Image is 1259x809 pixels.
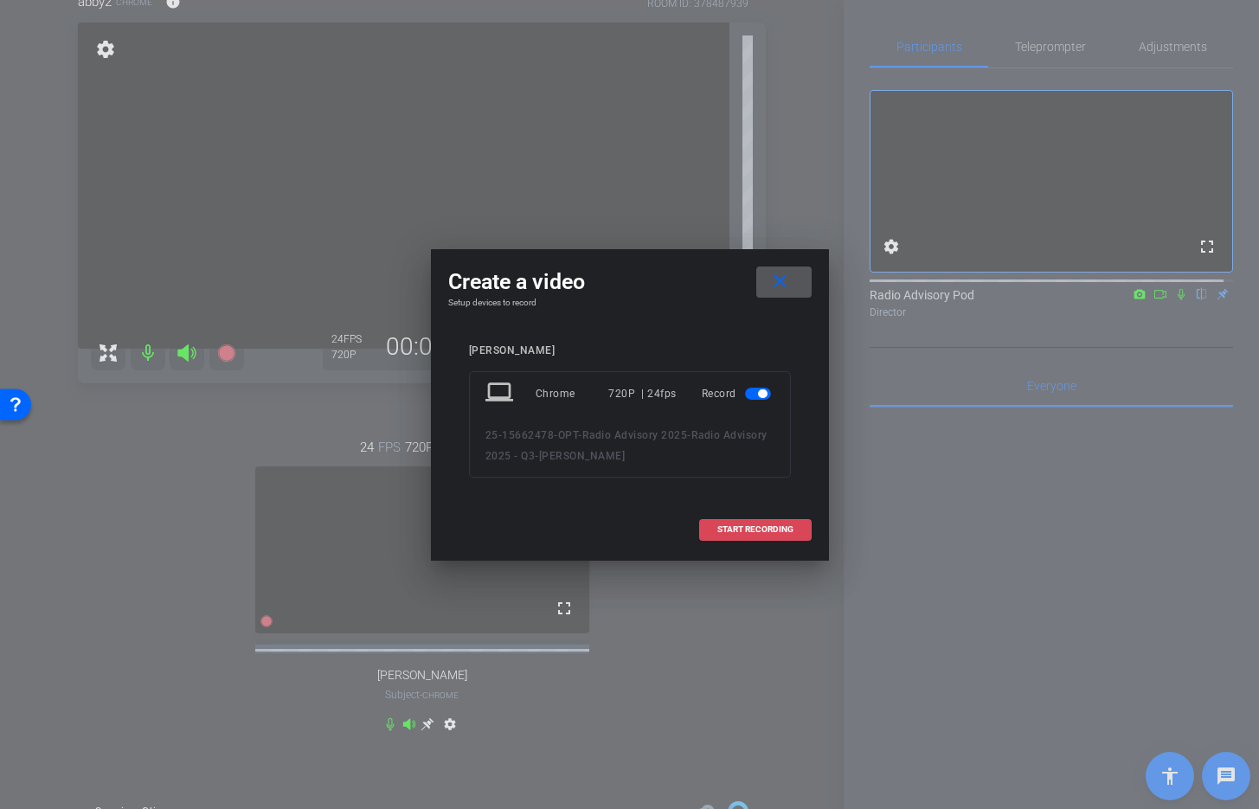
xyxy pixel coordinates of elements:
[539,450,626,462] span: [PERSON_NAME]
[485,378,517,409] mat-icon: laptop
[485,429,768,462] span: Radio Advisory 2025 - Q3
[485,429,688,441] span: 25-15662478-OPT-Radio Advisory 2025
[536,378,609,409] div: Chrome
[769,271,791,292] mat-icon: close
[608,378,677,409] div: 720P | 24fps
[535,450,539,462] span: -
[448,298,812,308] h4: Setup devices to record
[717,525,793,534] span: START RECORDING
[469,344,791,357] div: [PERSON_NAME]
[448,266,812,298] div: Create a video
[699,519,812,541] button: START RECORDING
[687,429,691,441] span: -
[702,378,774,409] div: Record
